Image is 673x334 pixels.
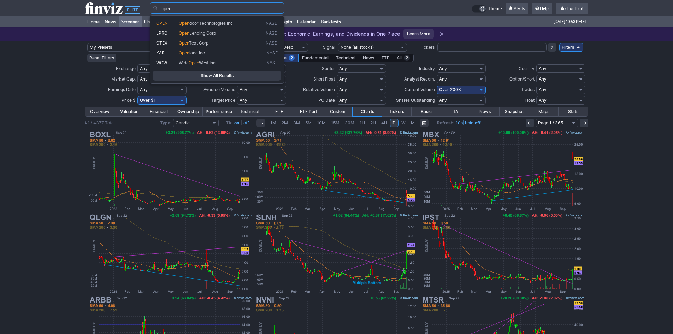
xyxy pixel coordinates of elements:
[264,107,294,116] a: ETF
[156,72,278,79] span: Show All Results
[464,120,473,125] a: 1min
[419,66,435,71] span: Industry
[179,30,189,36] span: Open
[382,107,411,116] a: Tickers
[403,29,434,39] a: Learn More
[156,60,167,65] span: WOW
[108,87,136,92] span: Earnings Date
[266,50,278,56] span: NYSE
[525,98,535,103] span: Float
[554,16,587,27] span: [DATE] 10:53 PM ET
[293,120,300,125] span: 3M
[379,119,390,127] a: 4H
[404,76,435,82] span: Analyst Recom.
[359,54,378,62] div: News
[420,45,435,50] span: Tickers
[114,107,144,116] a: Valuation
[234,120,239,125] a: on
[88,212,253,295] img: QLGN - Qualigen Therapeutics Inc - Stock Price Chart
[472,5,502,13] a: Theme
[559,43,583,52] a: Filters
[294,107,323,116] a: ETF Perf
[119,16,142,27] a: Screener
[475,120,481,125] a: off
[266,20,278,27] span: NASD
[254,212,419,295] img: SLNH - Soluna Holdings Inc - Stock Price Chart
[226,120,233,125] b: TA:
[289,55,295,61] span: 2
[412,107,441,116] a: Basic
[189,20,233,26] span: door Technologies Inc
[360,120,365,125] span: 1H
[381,120,387,125] span: 4H
[85,16,102,27] a: Home
[295,16,318,27] a: Calendar
[393,54,414,62] div: All
[390,119,399,127] a: D
[150,2,284,14] input: Search
[399,119,408,127] a: W
[179,20,189,26] span: Open
[156,50,165,55] span: KAR
[332,54,359,62] div: Technical
[85,119,115,127] div: #1 / 4377 Total
[441,107,470,116] a: TA
[179,50,189,55] span: Open
[203,87,235,92] span: Average Volume
[509,76,535,82] span: Option/Short
[144,107,173,116] a: Financial
[142,16,160,27] a: Charts
[266,40,278,46] span: NASD
[266,30,278,36] span: NASD
[370,120,376,125] span: 2H
[156,30,167,36] span: LPRO
[506,3,528,14] a: Alerts
[173,107,203,116] a: Ownership
[404,55,410,61] span: 2
[305,120,312,125] span: 5M
[254,129,419,212] img: AGRI - AgriFORCE Growing Systems ltd - Stock Price Chart
[353,107,382,116] a: Charts
[408,119,417,127] a: M
[331,120,340,125] span: 15M
[111,76,136,82] span: Market Cap.
[470,107,500,116] a: News
[276,16,295,27] a: Crypto
[160,120,172,125] b: Type:
[156,40,167,46] span: OTEX
[323,107,353,116] a: Custom
[256,119,265,127] button: Interval
[116,66,136,71] span: Exchange
[392,120,396,125] span: D
[437,119,481,127] span: | |
[156,20,168,26] span: OPEN
[189,30,216,36] span: Lending Corp
[318,16,343,27] a: Backtests
[189,60,199,65] span: Open
[368,119,378,127] a: 2H
[270,120,276,125] span: 1M
[559,107,588,116] a: Stats
[189,50,205,55] span: lane Inc
[357,119,367,127] a: 1H
[199,60,216,65] span: West Inc
[189,40,208,46] span: Text Corp
[179,40,189,46] span: Open
[227,30,400,37] p: Expanded Calendar: Economic, Earnings, and Dividends in One Place
[85,107,114,116] a: Overview
[317,98,335,103] span: IPO Date
[378,54,393,62] div: ETF
[88,129,253,212] img: BOXL - Boxlight Corporation - Stock Price Chart
[102,16,119,27] a: News
[420,119,429,127] button: Range
[179,60,189,65] span: Wide
[405,87,435,92] span: Current Volume
[243,120,249,125] a: off
[87,54,116,62] button: Reset Filters
[279,119,290,127] a: 2M
[298,54,332,62] div: Fundamental
[329,119,342,127] a: 15M
[345,120,354,125] span: 30M
[488,5,502,13] span: Theme
[282,120,288,125] span: 2M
